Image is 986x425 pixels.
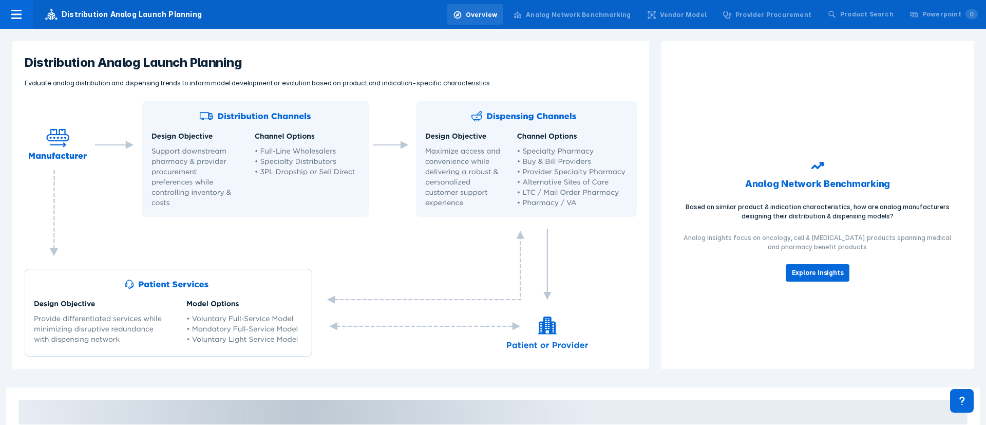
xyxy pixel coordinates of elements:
[507,4,637,25] a: Analog Network Benchmarking
[786,264,850,282] button: Explore Insights
[526,10,631,20] div: Analog Network Benchmarking
[680,233,955,252] p: Analog insights focus on oncology, cell & [MEDICAL_DATA] products spanning medical and pharmacy b...
[922,10,978,19] div: Powerpoint
[717,4,818,25] a: Provider Procurement
[660,10,707,20] div: Vendor Model
[25,78,637,88] div: Evaluate analog distribution and dispensing trends to inform model development or evolution based...
[680,202,955,221] p: Based on similar product & indication characteristics, how are analog manufacturers designing the...
[641,4,713,25] a: Vendor Model
[840,10,894,19] div: Product Search
[965,9,978,19] span: 0
[792,268,844,278] span: Explore Insights
[25,101,637,357] img: Distribution Flowchart
[466,10,498,20] div: Overview
[447,4,504,25] a: Overview
[739,172,896,196] h4: Analog Network Benchmarking
[735,10,811,20] div: Provider Procurement
[950,389,974,413] div: Contact Support
[25,53,637,72] h2: Distribution Analog Launch Planning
